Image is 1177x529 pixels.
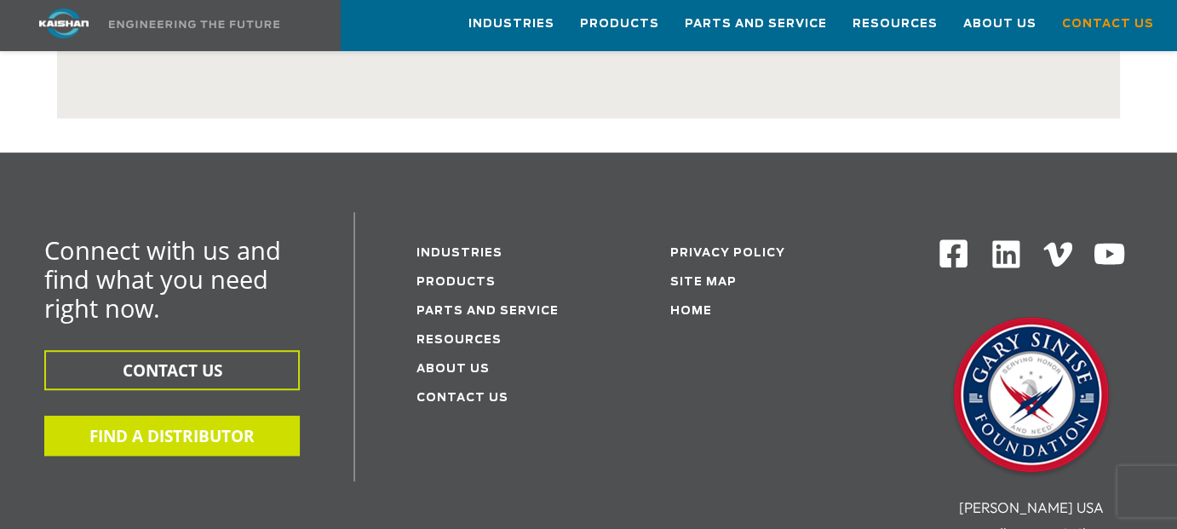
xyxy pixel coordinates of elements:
[44,233,281,325] span: Connect with us and find what you need right now.
[669,277,736,288] a: Site Map
[468,1,554,47] a: Industries
[109,20,279,28] img: Engineering the future
[990,238,1023,271] img: Linkedin
[669,306,711,317] a: Home
[938,238,969,269] img: Facebook
[44,350,300,390] button: CONTACT US
[669,248,784,259] a: Privacy Policy
[468,14,554,34] span: Industries
[1093,238,1126,271] img: Youtube
[946,312,1117,482] img: Gary Sinise Foundation
[1043,242,1072,267] img: Vimeo
[416,393,508,404] a: Contact Us
[853,1,938,47] a: Resources
[963,1,1036,47] a: About Us
[685,1,827,47] a: Parts and Service
[685,14,827,34] span: Parts and Service
[853,14,938,34] span: Resources
[963,14,1036,34] span: About Us
[416,335,502,346] a: Resources
[1062,14,1154,34] span: Contact Us
[580,14,659,34] span: Products
[416,306,559,317] a: Parts and service
[416,248,502,259] a: Industries
[416,364,490,375] a: About Us
[416,277,496,288] a: Products
[580,1,659,47] a: Products
[1062,1,1154,47] a: Contact Us
[44,416,300,456] button: FIND A DISTRIBUTOR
